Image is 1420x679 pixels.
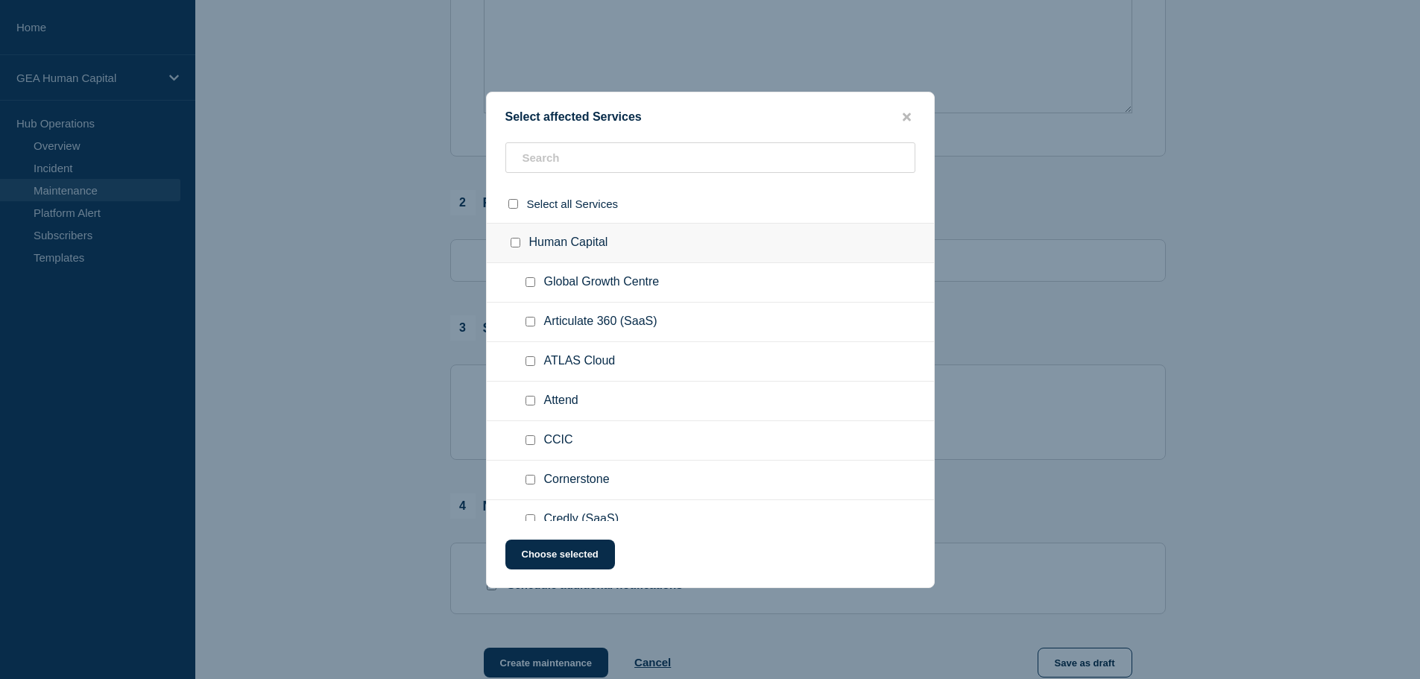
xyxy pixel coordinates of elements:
span: CCIC [544,433,573,448]
input: ATLAS Cloud checkbox [526,356,535,366]
div: Human Capital [487,223,934,263]
span: Global Growth Centre [544,275,660,290]
span: Articulate 360 (SaaS) [544,315,657,329]
input: Cornerstone checkbox [526,475,535,484]
button: close button [898,110,915,124]
input: Credly (SaaS) checkbox [526,514,535,524]
span: ATLAS Cloud [544,354,616,369]
span: Attend [544,394,578,408]
span: Cornerstone [544,473,610,487]
span: Select all Services [527,198,619,210]
button: Choose selected [505,540,615,569]
div: Select affected Services [487,110,934,124]
input: Global Growth Centre checkbox [526,277,535,287]
span: Credly (SaaS) [544,512,619,527]
input: CCIC checkbox [526,435,535,445]
input: Human Capital checkbox [511,238,520,247]
input: Articulate 360 (SaaS) checkbox [526,317,535,326]
input: Search [505,142,915,173]
input: Attend checkbox [526,396,535,405]
input: select all checkbox [508,199,518,209]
